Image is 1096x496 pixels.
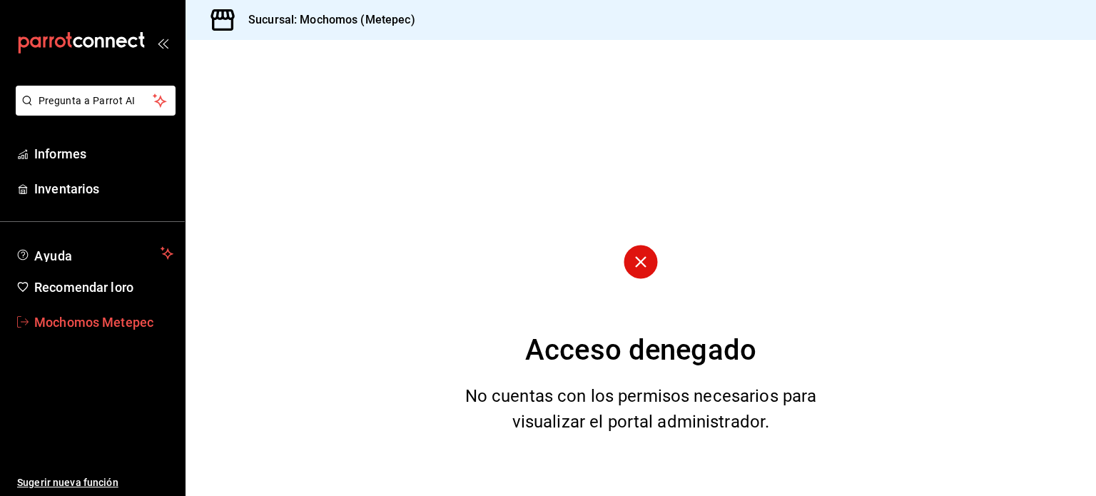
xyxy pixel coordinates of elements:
[16,86,176,116] button: Pregunta a Parrot AI
[10,103,176,118] a: Pregunta a Parrot AI
[34,315,153,330] font: Mochomos Metepec
[39,95,136,106] font: Pregunta a Parrot AI
[17,477,118,488] font: Sugerir nueva función
[248,13,415,26] font: Sucursal: Mochomos (Metepec)
[34,280,133,295] font: Recomendar loro
[34,181,99,196] font: Inventarios
[465,386,817,432] font: No cuentas con los permisos necesarios para visualizar el portal administrador.
[34,248,73,263] font: Ayuda
[525,333,756,367] font: Acceso denegado
[34,146,86,161] font: Informes
[157,37,168,49] button: abrir_cajón_menú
